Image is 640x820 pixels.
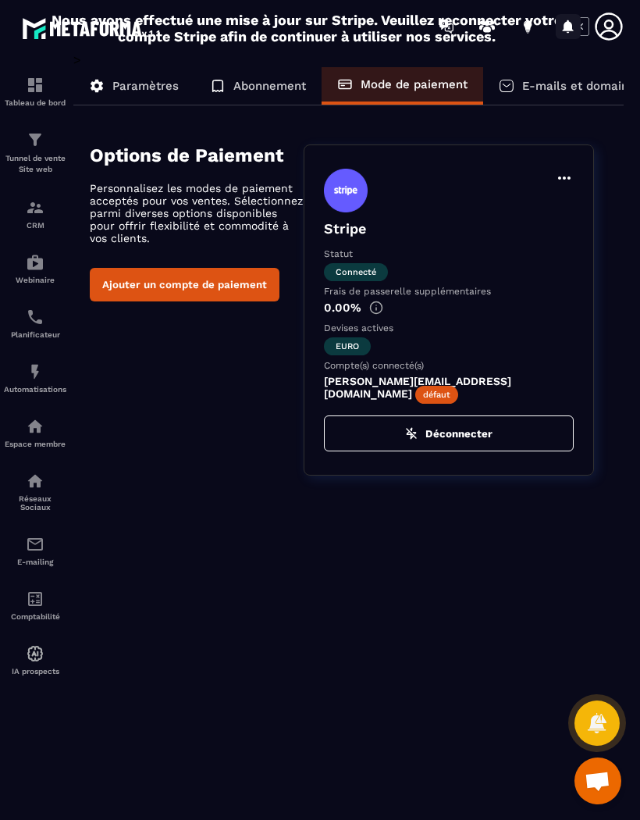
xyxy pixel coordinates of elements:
[324,301,574,315] p: 0.00%
[4,460,66,523] a: social-networksocial-networkRéseaux Sociaux
[22,14,162,42] img: logo
[90,144,304,166] h4: Options de Paiement
[26,472,44,490] img: social-network
[324,323,574,333] p: Devises actives
[4,98,66,107] p: Tableau de bord
[4,276,66,284] p: Webinaire
[324,375,574,400] p: [PERSON_NAME][EMAIL_ADDRESS][DOMAIN_NAME]
[73,52,624,499] div: >
[26,76,44,94] img: formation
[4,351,66,405] a: automationsautomationsAutomatisations
[4,440,66,448] p: Espace membre
[324,248,574,259] p: Statut
[4,330,66,339] p: Planificateur
[26,308,44,326] img: scheduler
[26,130,44,149] img: formation
[26,253,44,272] img: automations
[324,286,574,297] p: Frais de passerelle supplémentaires
[4,405,66,460] a: automationsautomationsEspace membre
[4,558,66,566] p: E-mailing
[26,417,44,436] img: automations
[324,263,388,281] span: Connecté
[324,337,371,355] span: euro
[4,153,66,175] p: Tunnel de vente Site web
[324,415,574,451] button: Déconnecter
[4,64,66,119] a: formationformationTableau de bord
[51,12,563,45] h2: Nous avons effectué une mise à jour sur Stripe. Veuillez reconnecter votre compte Stripe afin de ...
[26,644,44,663] img: automations
[574,758,621,804] a: Ouvrir le chat
[415,386,458,404] span: défaut
[4,241,66,296] a: automationsautomationsWebinaire
[4,296,66,351] a: schedulerschedulerPlanificateur
[4,667,66,676] p: IA prospects
[4,523,66,578] a: emailemailE-mailing
[324,220,574,237] p: Stripe
[4,494,66,512] p: Réseaux Sociaux
[324,169,368,212] img: stripe.9bed737a.svg
[90,268,279,301] button: Ajouter un compte de paiement
[369,301,383,315] img: info-gr.5499bf25.svg
[112,79,179,93] p: Paramètres
[4,187,66,241] a: formationformationCRM
[26,198,44,217] img: formation
[361,77,468,91] p: Mode de paiement
[90,182,304,244] p: Personnalisez les modes de paiement acceptés pour vos ventes. Sélectionnez parmi diverses options...
[233,79,306,93] p: Abonnement
[4,578,66,633] a: accountantaccountantComptabilité
[4,612,66,621] p: Comptabilité
[26,590,44,608] img: accountant
[4,221,66,230] p: CRM
[4,119,66,187] a: formationformationTunnel de vente Site web
[26,362,44,381] img: automations
[26,535,44,554] img: email
[324,360,574,371] p: Compte(s) connecté(s)
[4,385,66,394] p: Automatisations
[405,427,418,440] img: zap-off.84e09383.svg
